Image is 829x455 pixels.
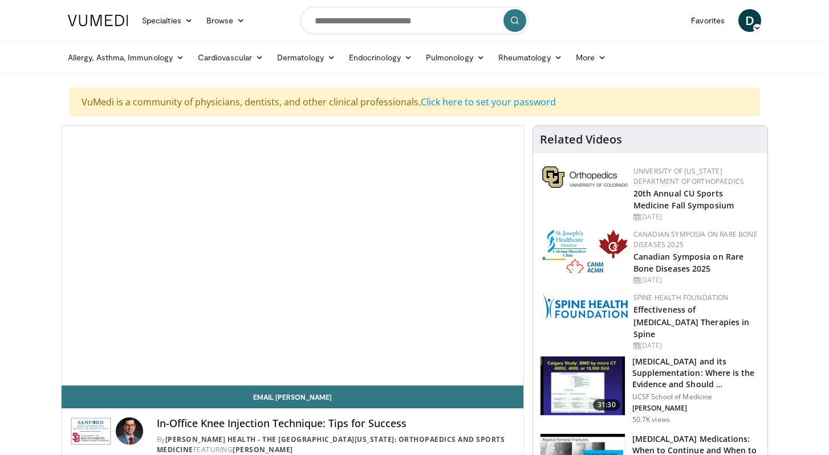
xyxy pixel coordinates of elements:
a: Dermatology [270,46,342,69]
a: [PERSON_NAME] Health - The [GEOGRAPHIC_DATA][US_STATE]: Orthopaedics and Sports Medicine [157,434,505,454]
span: 31:30 [593,399,620,411]
a: Email [PERSON_NAME] [62,386,523,408]
a: Spine Health Foundation [633,293,729,302]
h4: Related Videos [540,133,622,146]
img: Avatar [116,417,143,445]
div: [DATE] [633,212,758,222]
p: UCSF School of Medicine [632,392,761,401]
a: Specialties [135,9,200,32]
p: 50.7K views [632,415,670,424]
a: [PERSON_NAME] [233,445,293,454]
a: Endocrinology [342,46,419,69]
img: 57d53db2-a1b3-4664-83ec-6a5e32e5a601.png.150x105_q85_autocrop_double_scale_upscale_version-0.2.jpg [542,293,628,320]
a: University of [US_STATE] Department of Orthopaedics [633,166,744,186]
a: D [738,9,761,32]
h3: [MEDICAL_DATA] and its Supplementation: Where is the Evidence and Should … [632,356,761,390]
img: 59b7dea3-8883-45d6-a110-d30c6cb0f321.png.150x105_q85_autocrop_double_scale_upscale_version-0.2.png [542,229,628,276]
a: Favorites [684,9,732,32]
img: 4bb25b40-905e-443e-8e37-83f056f6e86e.150x105_q85_crop-smart_upscale.jpg [541,356,625,416]
a: Canadian Symposia on Rare Bone Diseases 2025 [633,229,758,249]
a: More [569,46,613,69]
img: VuMedi Logo [68,15,128,26]
a: Allergy, Asthma, Immunology [61,46,191,69]
a: 31:30 [MEDICAL_DATA] and its Supplementation: Where is the Evidence and Should … UCSF School of M... [540,356,761,424]
a: Pulmonology [419,46,491,69]
input: Search topics, interventions [300,7,529,34]
p: [PERSON_NAME] [632,404,761,413]
a: Rheumatology [491,46,569,69]
a: 20th Annual CU Sports Medicine Fall Symposium [633,188,734,211]
div: [DATE] [633,341,758,351]
video-js: Video Player [62,126,523,386]
a: Canadian Symposia on Rare Bone Diseases 2025 [633,251,744,274]
a: Click here to set your password [421,96,556,108]
a: Browse [200,9,252,32]
img: 355603a8-37da-49b6-856f-e00d7e9307d3.png.150x105_q85_autocrop_double_scale_upscale_version-0.2.png [542,166,628,188]
h4: In-Office Knee Injection Technique: Tips for Success [157,417,514,430]
a: Effectiveness of [MEDICAL_DATA] Therapies in Spine [633,304,750,339]
img: Sanford Health - The University of South Dakota School of Medicine: Orthopaedics and Sports Medicine [71,417,111,445]
div: [DATE] [633,275,758,285]
div: VuMedi is a community of physicians, dentists, and other clinical professionals. [70,88,759,116]
div: By FEATURING [157,434,514,455]
a: Cardiovascular [191,46,270,69]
